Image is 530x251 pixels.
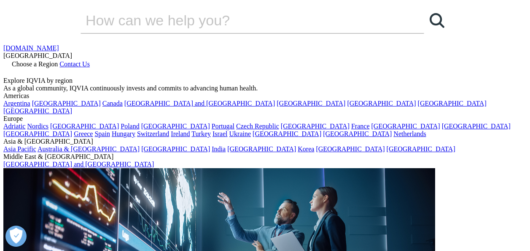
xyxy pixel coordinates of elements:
[3,138,527,145] div: Asia & [GEOGRAPHIC_DATA]
[32,100,101,107] a: [GEOGRAPHIC_DATA]
[3,77,527,85] div: Explore IQVIA by region
[3,153,527,161] div: Middle East & [GEOGRAPHIC_DATA]
[3,130,72,137] a: [GEOGRAPHIC_DATA]
[371,123,440,130] a: [GEOGRAPHIC_DATA]
[5,226,27,247] button: Open Preferences
[3,145,36,153] a: Asia Pacific
[74,130,93,137] a: Greece
[12,60,58,68] span: Choose a Region
[81,8,400,33] input: Search
[212,145,226,153] a: India
[102,100,123,107] a: Canada
[3,100,30,107] a: Argentina
[281,123,350,130] a: [GEOGRAPHIC_DATA]
[27,123,48,130] a: Nordics
[316,145,385,153] a: [GEOGRAPHIC_DATA]
[236,123,279,130] a: Czech Republic
[3,85,527,92] div: As a global community, IQVIA continuously invests and commits to advancing human health.
[430,13,444,28] svg: Search
[38,145,140,153] a: Australia & [GEOGRAPHIC_DATA]
[418,100,487,107] a: [GEOGRAPHIC_DATA]
[3,161,154,168] a: [GEOGRAPHIC_DATA] and [GEOGRAPHIC_DATA]
[141,145,210,153] a: [GEOGRAPHIC_DATA]
[212,123,234,130] a: Portugal
[227,145,296,153] a: [GEOGRAPHIC_DATA]
[3,52,527,60] div: [GEOGRAPHIC_DATA]
[141,123,210,130] a: [GEOGRAPHIC_DATA]
[253,130,321,137] a: [GEOGRAPHIC_DATA]
[3,92,527,100] div: Americas
[351,123,370,130] a: France
[137,130,169,137] a: Switzerland
[94,130,110,137] a: Spain
[424,8,449,33] a: Search
[347,100,416,107] a: [GEOGRAPHIC_DATA]
[59,60,90,68] a: Contact Us
[213,130,228,137] a: Israel
[50,123,119,130] a: [GEOGRAPHIC_DATA]
[3,107,72,115] a: [GEOGRAPHIC_DATA]
[3,115,527,123] div: Europe
[124,100,275,107] a: [GEOGRAPHIC_DATA] and [GEOGRAPHIC_DATA]
[323,130,392,137] a: [GEOGRAPHIC_DATA]
[171,130,190,137] a: Ireland
[3,44,59,52] a: [DOMAIN_NAME]
[393,130,426,137] a: Netherlands
[277,100,345,107] a: [GEOGRAPHIC_DATA]
[3,123,25,130] a: Adriatic
[387,145,455,153] a: [GEOGRAPHIC_DATA]
[298,145,314,153] a: Korea
[112,130,135,137] a: Hungary
[442,123,511,130] a: [GEOGRAPHIC_DATA]
[229,130,251,137] a: Ukraine
[191,130,211,137] a: Turkey
[121,123,139,130] a: Poland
